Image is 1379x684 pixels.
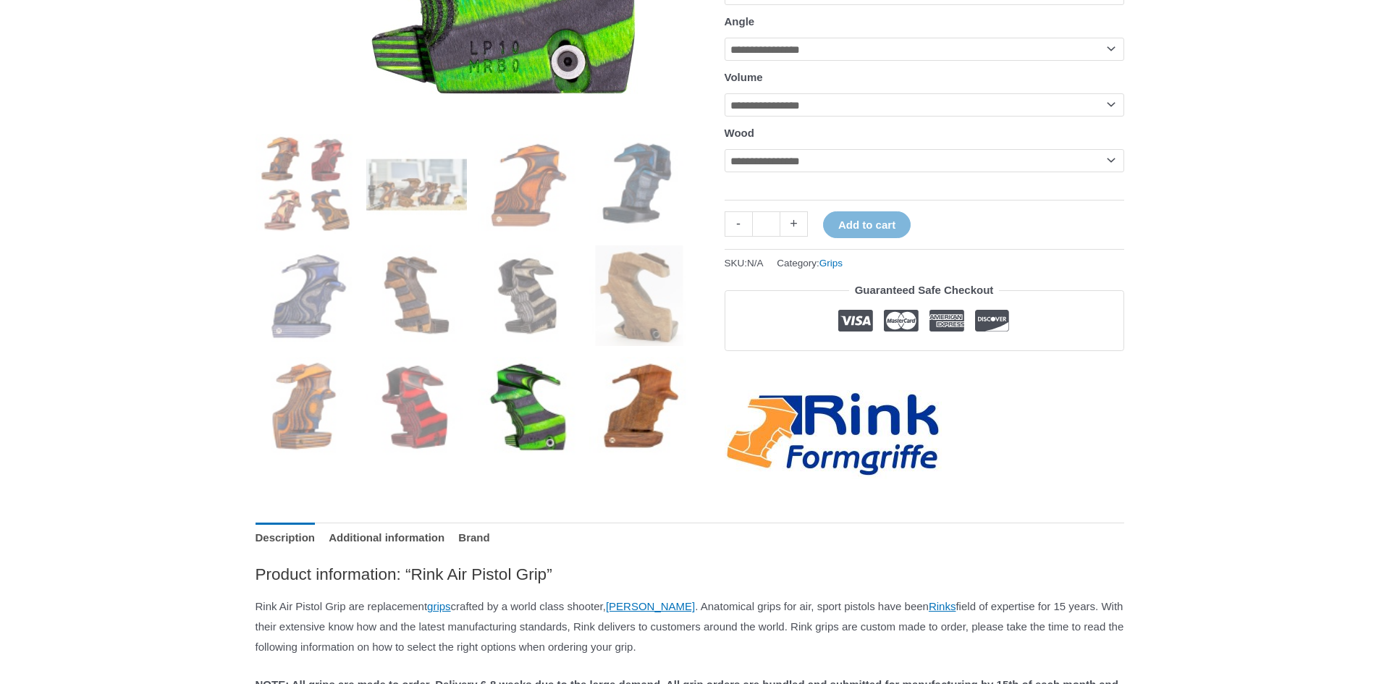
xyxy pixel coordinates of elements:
a: [PERSON_NAME] [606,600,695,612]
span: SKU: [725,254,764,272]
img: Rink Air Pistol Grip - Image 3 [478,134,578,235]
img: Rink Air Pistol Grip - Image 5 [256,245,356,346]
span: Category: [777,254,843,272]
span: N/A [747,258,764,269]
img: Rink Air Pistol Grip - Image 11 [478,357,578,457]
img: Rink Air Pistol Grip - Image 9 [256,357,356,457]
a: Rink-Formgriffe [725,390,942,479]
input: Product quantity [752,211,780,237]
label: Wood [725,127,754,139]
a: - [725,211,752,237]
a: Grips [819,258,843,269]
img: Rink Air Pistol Grip [256,134,356,235]
a: Description [256,523,316,554]
img: Rink Air Pistol Grip - Image 8 [589,245,690,346]
button: Add to cart [823,211,911,238]
a: Rinks [929,600,956,612]
a: Additional information [329,523,444,554]
img: Rink Air Pistol Grip - Image 12 [589,357,690,457]
img: Rink Air Pistol Grip - Image 2 [366,134,467,235]
a: grips [427,600,451,612]
label: Volume [725,71,763,83]
iframe: Customer reviews powered by Trustpilot [725,362,1124,379]
h2: Product information: “Rink Air Pistol Grip” [256,564,1124,585]
p: Rink Air Pistol Grip are replacement crafted by a world class shooter, . Anatomical grips for air... [256,596,1124,657]
a: + [780,211,808,237]
img: Rink Air Pistol Grip - Image 10 [366,357,467,457]
a: Brand [458,523,489,554]
legend: Guaranteed Safe Checkout [849,280,1000,300]
img: Rink Air Pistol Grip - Image 7 [478,245,578,346]
img: Rink Air Pistol Grip - Image 6 [366,245,467,346]
label: Angle [725,15,755,28]
img: Rink Air Pistol Grip - Image 4 [589,134,690,235]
